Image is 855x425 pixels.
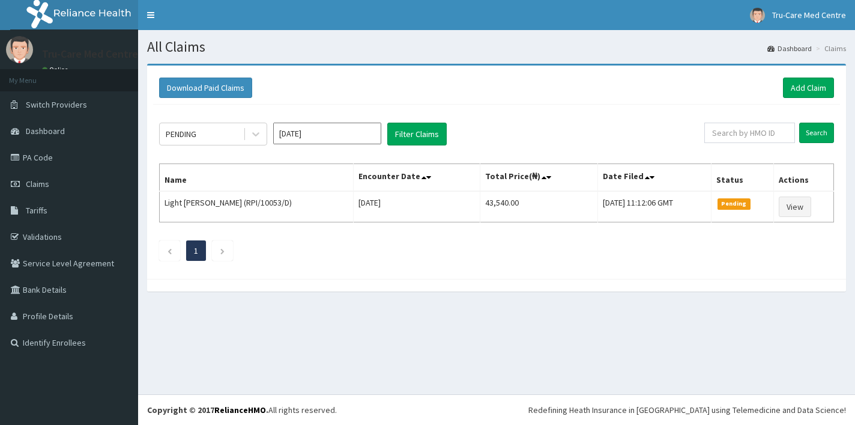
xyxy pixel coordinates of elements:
a: Page 1 is your current page [194,245,198,256]
input: Search by HMO ID [704,123,795,143]
footer: All rights reserved. [138,394,855,425]
a: Dashboard [767,43,812,54]
td: Light [PERSON_NAME] (RPI/10053/D) [160,191,354,222]
p: Tru-Care Med Centre [42,49,138,60]
th: Status [711,164,774,192]
span: Switch Providers [26,99,87,110]
span: Pending [718,198,751,209]
span: Tariffs [26,205,47,216]
input: Select Month and Year [273,123,381,144]
th: Actions [773,164,833,192]
td: [DATE] [353,191,480,222]
a: Add Claim [783,78,834,98]
button: Download Paid Claims [159,78,252,98]
button: Filter Claims [387,123,447,145]
td: [DATE] 11:12:06 GMT [598,191,711,222]
strong: Copyright © 2017 . [147,405,268,415]
img: User Image [6,36,33,63]
th: Encounter Date [353,164,480,192]
td: 43,540.00 [480,191,598,222]
th: Total Price(₦) [480,164,598,192]
th: Name [160,164,354,192]
a: RelianceHMO [214,405,266,415]
img: User Image [750,8,765,23]
input: Search [799,123,834,143]
span: Dashboard [26,126,65,136]
a: Previous page [167,245,172,256]
div: Redefining Heath Insurance in [GEOGRAPHIC_DATA] using Telemedicine and Data Science! [528,404,846,416]
th: Date Filed [598,164,711,192]
li: Claims [813,43,846,54]
span: Tru-Care Med Centre [772,10,846,20]
h1: All Claims [147,39,846,55]
a: Next page [220,245,225,256]
span: Claims [26,179,49,189]
a: View [779,197,811,217]
a: Online [42,66,71,74]
div: PENDING [166,128,196,140]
